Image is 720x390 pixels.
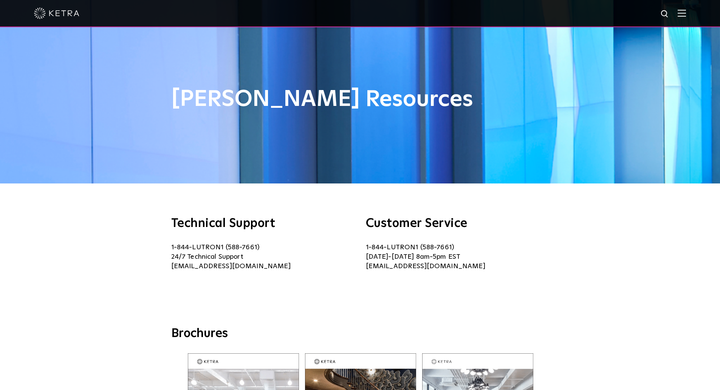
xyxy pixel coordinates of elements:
h3: Technical Support [171,218,355,230]
h1: [PERSON_NAME] Resources [171,87,549,112]
h3: Customer Service [366,218,549,230]
img: Hamburger%20Nav.svg [678,9,686,17]
h3: Brochures [171,326,549,342]
img: search icon [660,9,670,19]
p: 1-844-LUTRON1 (588-7661) [DATE]-[DATE] 8am-5pm EST [EMAIL_ADDRESS][DOMAIN_NAME] [366,243,549,271]
img: ketra-logo-2019-white [34,8,79,19]
a: [EMAIL_ADDRESS][DOMAIN_NAME] [171,263,291,270]
p: 1-844-LUTRON1 (588-7661) 24/7 Technical Support [171,243,355,271]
